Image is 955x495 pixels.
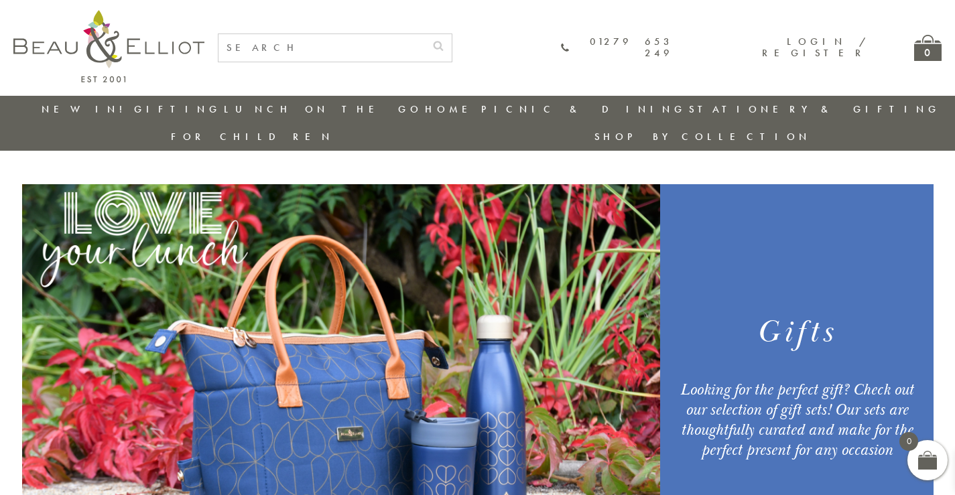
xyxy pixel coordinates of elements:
[171,130,334,143] a: For Children
[899,432,918,451] span: 0
[42,102,131,116] a: New in!
[762,35,867,60] a: Login / Register
[224,102,422,116] a: Lunch On The Go
[914,35,942,61] a: 0
[134,102,221,116] a: Gifting
[561,36,673,60] a: 01279 653 249
[676,380,917,460] div: Looking for the perfect gift? Check out our selection of gift sets! Our sets are thoughtfully cur...
[425,102,479,116] a: Home
[218,34,425,62] input: SEARCH
[676,312,917,353] h1: Gifts
[594,130,811,143] a: Shop by collection
[689,102,940,116] a: Stationery & Gifting
[481,102,686,116] a: Picnic & Dining
[13,10,204,82] img: logo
